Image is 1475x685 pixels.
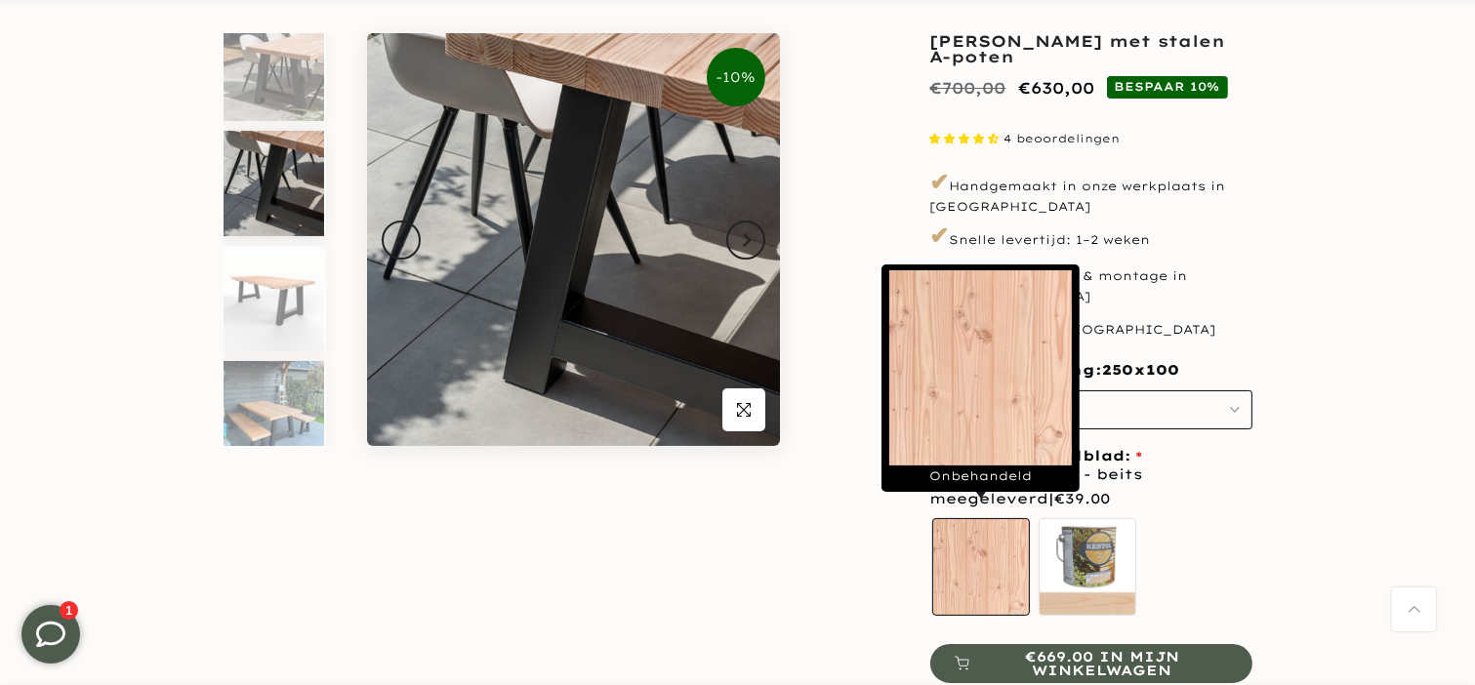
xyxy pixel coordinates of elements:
button: Previous [382,221,421,260]
span: ✔ [930,257,950,286]
img: Rechthoekige douglas tuintafel zwarte stalen A-poten [224,246,324,351]
span: ✔ [930,221,950,250]
div: Onbehandeld [881,264,1080,493]
span: zelf behandelen - beits meegeleverd [930,463,1252,511]
span: 250x100 [1103,361,1180,381]
span: ✔ [930,167,950,196]
span: €39.00 [1055,490,1111,507]
iframe: toggle-frame [2,585,100,683]
del: €700,00 [930,78,1006,98]
p: Handgemaakt in onze werkplaats in [GEOGRAPHIC_DATA] [930,166,1252,215]
img: douglas_textuur.png [889,270,1072,465]
button: 250x100 [930,390,1252,429]
span: €669.00 in mijn winkelwagen [977,650,1228,677]
span: 4 beoordelingen [1004,132,1121,145]
span: 4.50 stars [930,132,1004,145]
span: | [1049,490,1111,507]
button: Next [726,221,765,260]
span: BESPAAR 10% [1107,76,1228,98]
h1: [PERSON_NAME] met stalen A-poten [930,33,1252,64]
button: €669.00 in mijn winkelwagen [930,644,1252,683]
p: Gratis bezorging & montage in [GEOGRAPHIC_DATA] [930,256,1252,304]
p: Snelle levertijd: 1–2 weken [930,220,1252,253]
a: Terug naar boven [1392,587,1436,631]
ins: €630,00 [1019,74,1095,102]
p: Showroom in [GEOGRAPHIC_DATA] [930,309,1252,342]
